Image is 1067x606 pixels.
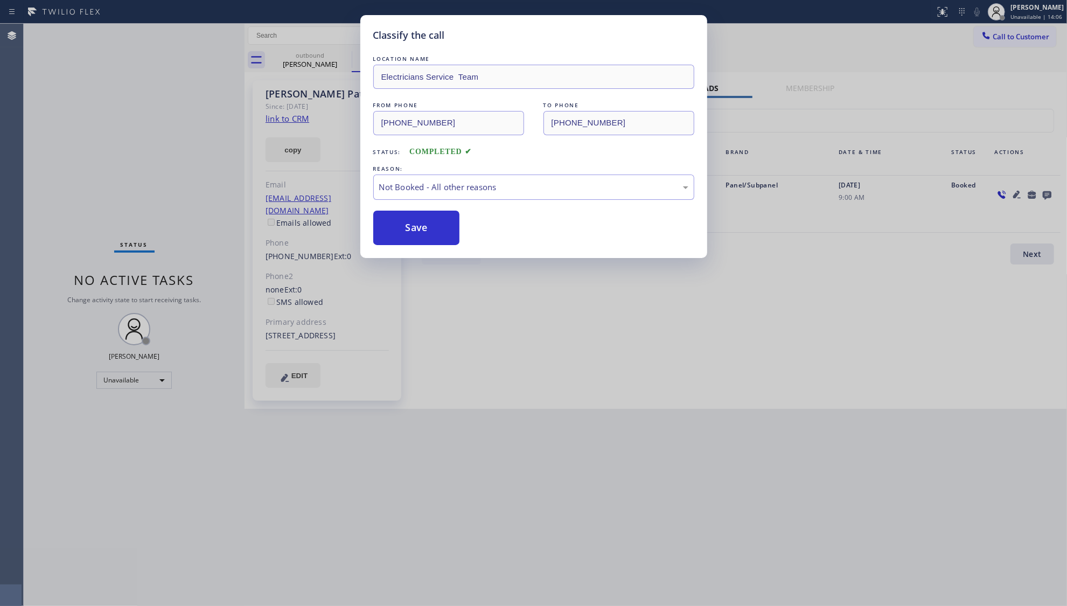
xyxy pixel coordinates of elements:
[373,163,694,175] div: REASON:
[373,28,445,43] h5: Classify the call
[543,100,694,111] div: TO PHONE
[373,148,401,156] span: Status:
[373,100,524,111] div: FROM PHONE
[379,181,688,193] div: Not Booked - All other reasons
[543,111,694,135] input: To phone
[373,211,460,245] button: Save
[373,111,524,135] input: From phone
[373,53,694,65] div: LOCATION NAME
[409,148,472,156] span: COMPLETED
